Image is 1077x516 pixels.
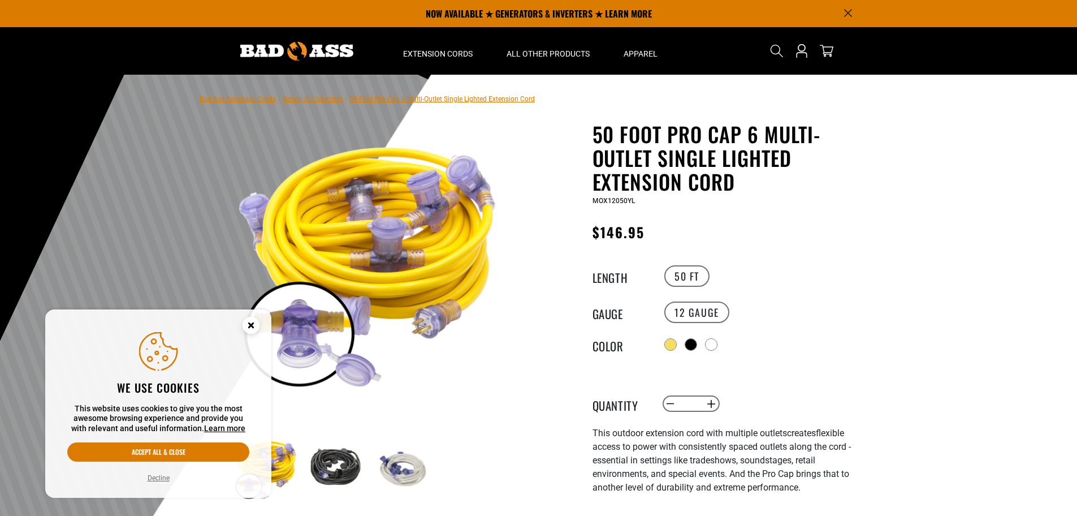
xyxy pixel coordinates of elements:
[592,122,870,193] h1: 50 Foot Pro Cap 6 Multi-Outlet Single Lighted Extension Cord
[345,95,347,103] span: ›
[67,404,249,434] p: This website uses cookies to give you the most awesome browsing experience and provide you with r...
[592,222,645,242] span: $146.95
[200,92,535,105] nav: breadcrumbs
[607,27,674,75] summary: Apparel
[278,95,280,103] span: ›
[507,49,590,59] span: All Other Products
[592,269,649,283] legend: Length
[144,472,173,484] button: Decline
[787,428,816,438] span: creates
[592,337,649,352] legend: Color
[664,265,710,287] label: 50 FT
[403,49,473,59] span: Extension Cords
[67,442,249,462] button: Accept all & close
[490,27,607,75] summary: All Other Products
[768,42,786,60] summary: Search
[349,95,535,103] span: 50 Foot Pro Cap 6 Multi-Outlet Single Lighted Extension Cord
[386,27,490,75] summary: Extension Cords
[592,428,787,438] span: This outdoor extension cord with multiple outlets
[240,42,353,61] img: Bad Ass Extension Cords
[624,49,658,59] span: Apparel
[204,424,245,433] a: Learn more
[664,302,729,323] label: 12 GAUGE
[370,436,435,501] img: white
[592,397,649,411] label: Quantity
[301,436,367,501] img: black
[67,380,249,395] h2: We use cookies
[592,427,870,494] p: flexible access to power with consistently spaced outlets along the cord - essential in settings ...
[283,95,343,103] a: Return to Collection
[592,197,635,205] span: MOX12050YL
[200,95,276,103] a: Bad Ass Extension Cords
[45,309,271,498] aside: Cookie Consent
[233,124,505,397] img: yellow
[592,305,649,320] legend: Gauge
